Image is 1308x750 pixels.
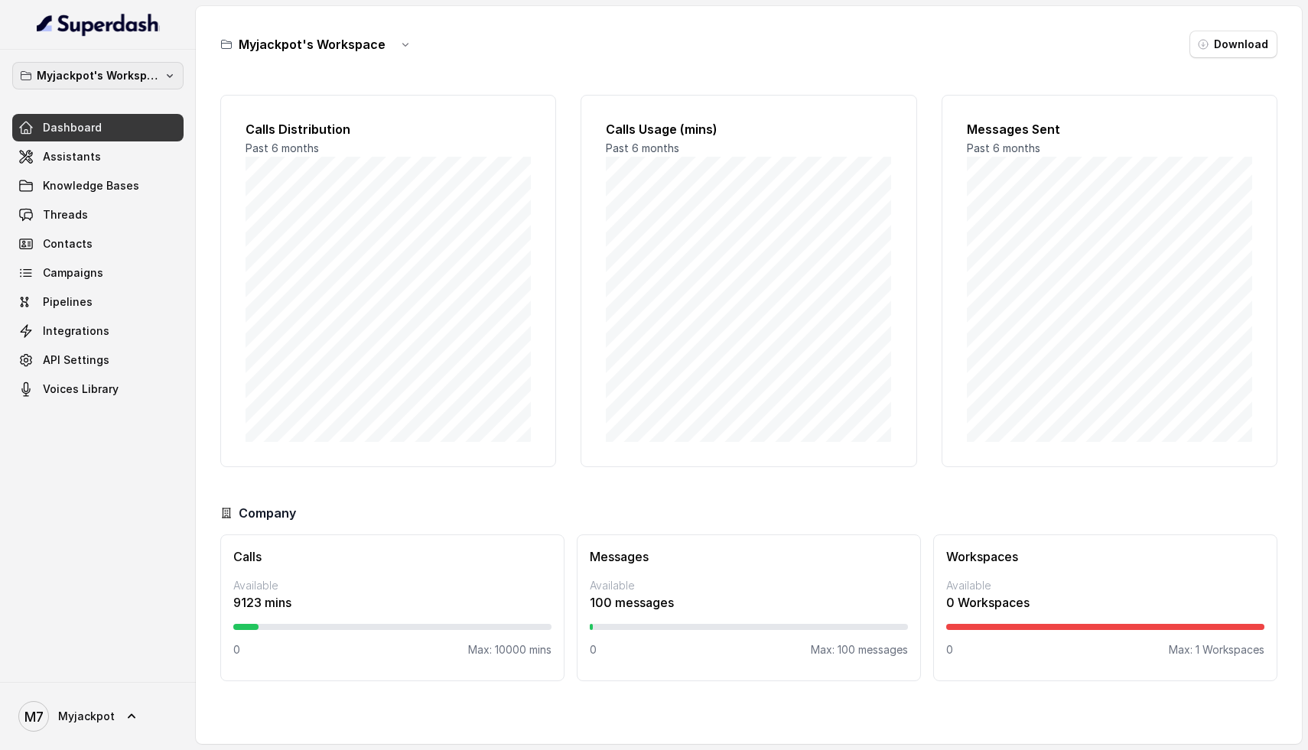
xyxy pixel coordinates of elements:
span: Past 6 months [967,141,1040,154]
a: Threads [12,201,184,229]
p: Max: 1 Workspaces [1169,642,1264,657]
a: Voices Library [12,375,184,403]
h3: Workspaces [946,547,1264,566]
span: Threads [43,207,88,222]
h2: Messages Sent [967,120,1252,138]
span: Voices Library [43,381,119,397]
span: Contacts [43,236,93,252]
span: Knowledge Bases [43,178,139,193]
a: Contacts [12,230,184,258]
p: 0 [946,642,953,657]
a: Campaigns [12,259,184,287]
h3: Messages [590,547,908,566]
span: Integrations [43,323,109,339]
button: Download [1189,31,1277,58]
p: 100 messages [590,593,908,612]
a: Myjackpot [12,695,184,738]
span: Campaigns [43,265,103,281]
p: Max: 100 messages [811,642,908,657]
p: Available [590,578,908,593]
span: Dashboard [43,120,102,135]
p: Max: 10000 mins [468,642,552,657]
a: Assistants [12,143,184,170]
img: light.svg [37,12,160,37]
h2: Calls Usage (mins) [606,120,891,138]
button: Myjackpot's Workspace [12,62,184,89]
a: Integrations [12,317,184,345]
span: Myjackpot [58,709,115,724]
h3: Calls [233,547,552,566]
h3: Myjackpot's Workspace [239,35,386,54]
a: Dashboard [12,114,184,141]
p: 0 [590,642,597,657]
p: 0 [233,642,240,657]
p: Available [946,578,1264,593]
a: Knowledge Bases [12,172,184,200]
h3: Company [239,504,296,522]
p: Myjackpot's Workspace [37,67,159,85]
h2: Calls Distribution [246,120,531,138]
p: Available [233,578,552,593]
span: Past 6 months [606,141,679,154]
a: Pipelines [12,288,184,316]
p: 9123 mins [233,593,552,612]
span: Assistants [43,149,101,164]
p: 0 Workspaces [946,593,1264,612]
span: API Settings [43,352,109,368]
text: M7 [24,709,44,725]
span: Past 6 months [246,141,319,154]
a: API Settings [12,346,184,374]
span: Pipelines [43,294,93,310]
